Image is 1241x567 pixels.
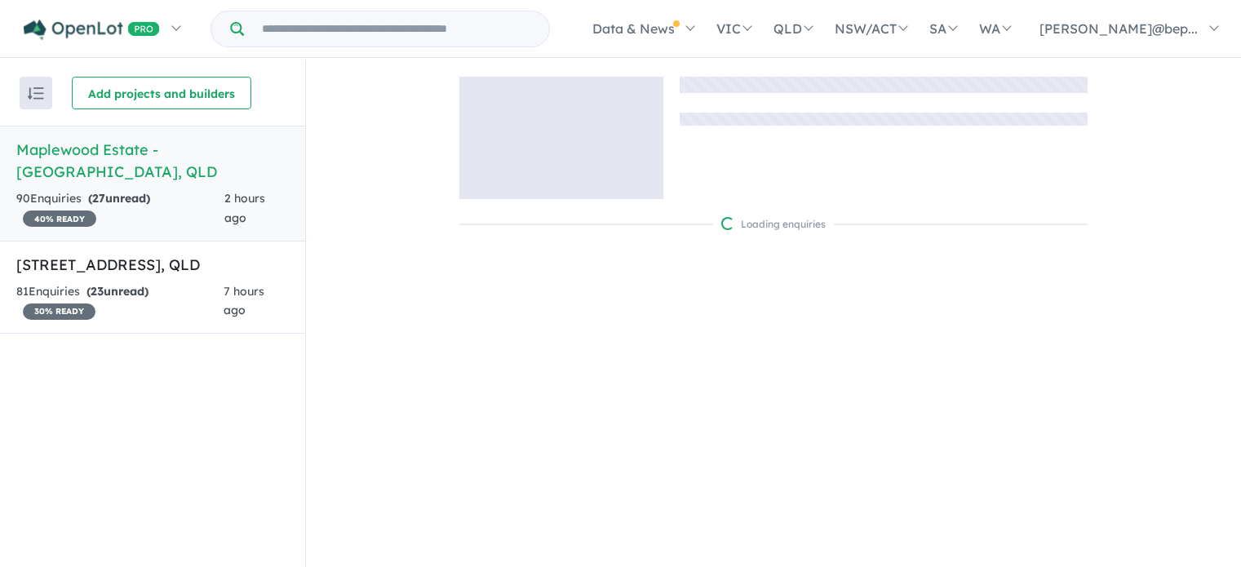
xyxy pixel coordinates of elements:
[16,189,224,228] div: 90 Enquir ies
[224,284,264,318] span: 7 hours ago
[92,191,105,206] span: 27
[23,210,96,227] span: 40 % READY
[72,77,251,109] button: Add projects and builders
[23,303,95,320] span: 30 % READY
[224,191,265,225] span: 2 hours ago
[247,11,546,47] input: Try estate name, suburb, builder or developer
[24,20,160,40] img: Openlot PRO Logo White
[28,87,44,100] img: sort.svg
[91,284,104,299] span: 23
[16,139,289,183] h5: Maplewood Estate - [GEOGRAPHIC_DATA] , QLD
[16,282,224,321] div: 81 Enquir ies
[721,216,826,233] div: Loading enquiries
[86,284,148,299] strong: ( unread)
[1039,20,1198,37] span: [PERSON_NAME]@bep...
[16,254,289,276] h5: [STREET_ADDRESS] , QLD
[88,191,150,206] strong: ( unread)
